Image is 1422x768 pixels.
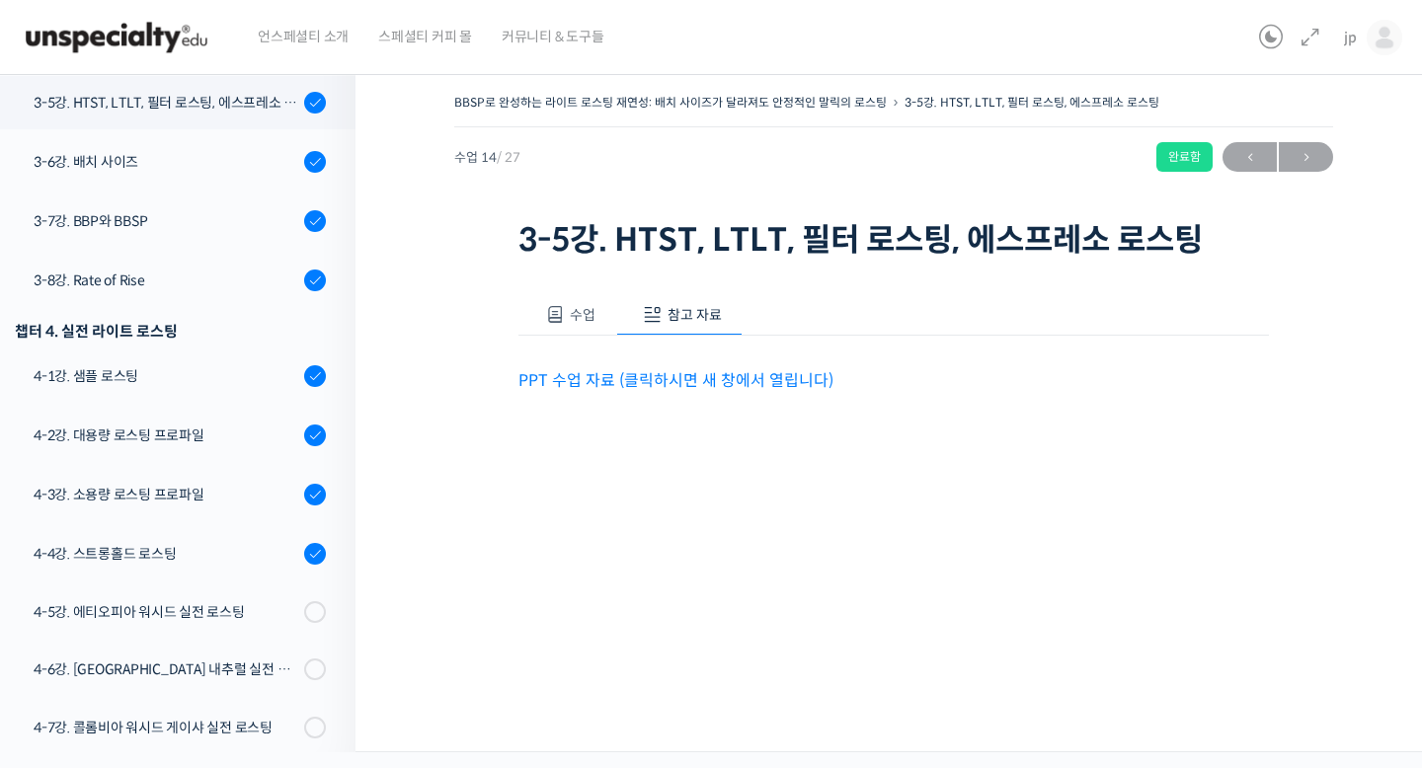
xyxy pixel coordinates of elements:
a: Settings [255,604,379,653]
div: 챕터 4. 실전 라이트 로스팅 [15,318,326,345]
a: 다음→ [1279,142,1333,172]
span: 수업 14 [454,151,520,164]
span: 참고 자료 [668,306,722,324]
span: ← [1223,144,1277,171]
div: 4-3강. 소용량 로스팅 프로파일 [34,484,298,505]
div: 4-7강. 콜롬비아 워시드 게이샤 실전 로스팅 [34,717,298,738]
div: 4-1강. 샘플 로스팅 [34,365,298,387]
div: 완료함 [1156,142,1213,172]
a: ←이전 [1223,142,1277,172]
div: 3-7강. BBP와 BBSP [34,210,298,232]
span: 수업 [570,306,595,324]
div: 3-5강. HTST, LTLT, 필터 로스팅, 에스프레소 로스팅 [34,92,298,114]
div: 4-4강. 스트롱홀드 로스팅 [34,543,298,565]
a: Home [6,604,130,653]
div: 3-6강. 배치 사이즈 [34,151,298,173]
h1: 3-5강. HTST, LTLT, 필터 로스팅, 에스프레소 로스팅 [518,221,1269,259]
span: jp [1344,29,1357,46]
span: Settings [292,634,341,650]
span: Messages [164,635,222,651]
div: 3-8강. Rate of Rise [34,269,298,291]
span: / 27 [497,149,520,166]
a: 3-5강. HTST, LTLT, 필터 로스팅, 에스프레소 로스팅 [905,95,1159,110]
a: PPT 수업 자료 (클릭하시면 새 창에서 열립니다) [518,370,833,391]
div: 4-6강. [GEOGRAPHIC_DATA] 내추럴 실전 로스팅 [34,658,298,680]
span: Home [50,634,85,650]
a: Messages [130,604,255,653]
a: BBSP로 완성하는 라이트 로스팅 재연성: 배치 사이즈가 달라져도 안정적인 말릭의 로스팅 [454,95,887,110]
div: 4-2강. 대용량 로스팅 프로파일 [34,424,298,446]
div: 4-5강. 에티오피아 워시드 실전 로스팅 [34,601,298,623]
span: → [1279,144,1333,171]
